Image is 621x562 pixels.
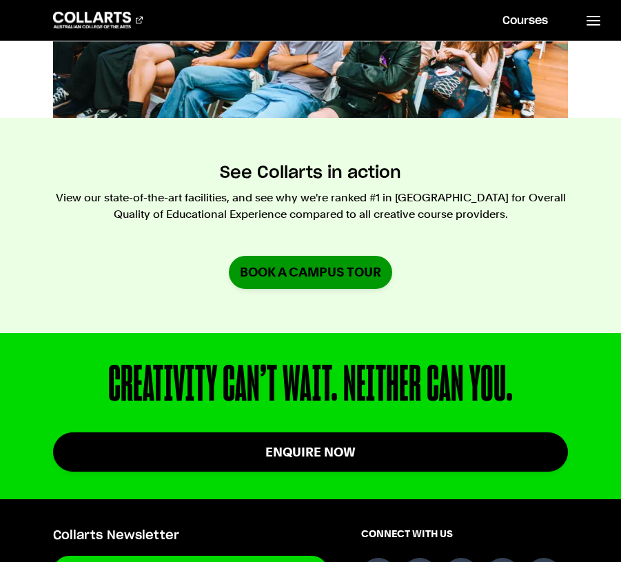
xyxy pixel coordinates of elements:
[361,527,568,541] span: CONNECT WITH US
[53,527,329,545] h5: Collarts Newsletter
[53,12,143,28] div: Go to homepage
[53,190,569,223] p: View our state-of-the-art facilities, and see why we're ranked #1 in [GEOGRAPHIC_DATA] for Overal...
[220,162,401,184] h2: See Collarts in action
[229,256,392,288] a: Book a campus tour
[53,432,569,472] a: Enquire Now
[108,361,513,410] div: CREATIVITY CAN’T WAIT. NEITHER CAN YOU.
